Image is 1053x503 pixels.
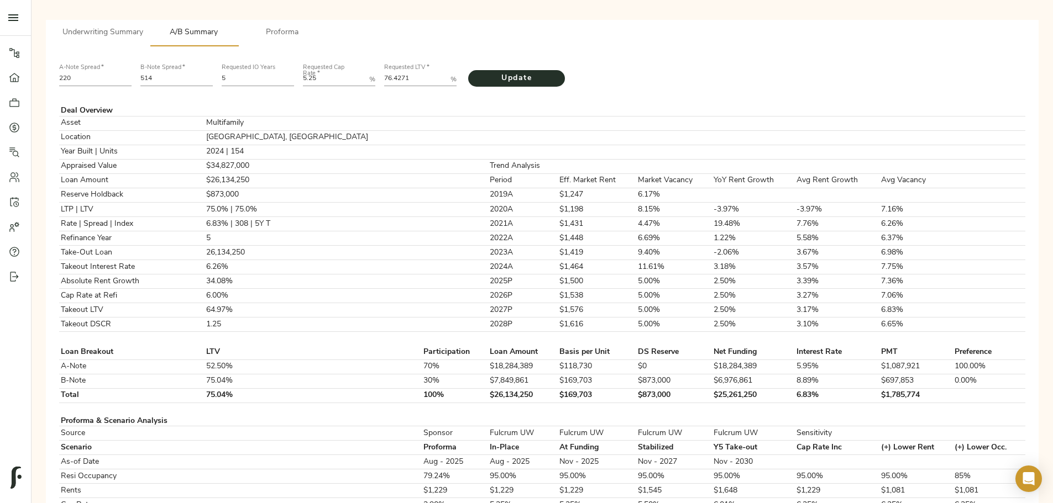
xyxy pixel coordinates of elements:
td: Take-Out Loan [59,246,205,260]
td: Takeout Interest Rate [59,260,205,274]
td: $169,703 [558,388,636,403]
td: 2.50% [712,303,795,317]
td: Loan Amount [488,346,558,360]
td: 5.95% [795,359,879,374]
td: Eff. Market Rent [558,173,636,188]
td: 2026P [488,289,558,303]
td: $1,500 [558,274,636,289]
td: 6.00% [205,289,422,303]
td: Participation [422,346,488,360]
td: 8.15% [636,203,712,217]
td: $1,229 [422,484,488,498]
td: 3.17% [795,303,879,317]
td: Sensitivity [795,426,879,441]
td: LTV [205,346,422,360]
td: $1,247 [558,188,636,202]
td: 52.50% [205,359,422,374]
td: 5.00% [636,274,712,289]
td: 6.65% [879,317,953,332]
td: Total [59,388,205,403]
td: 3.67% [795,246,879,260]
td: PMT [879,346,953,360]
td: Year Built | Units [59,145,205,159]
td: 3.27% [795,289,879,303]
td: 7.06% [879,289,953,303]
td: Nov - 2027 [636,455,712,469]
td: 6.26% [205,260,422,274]
td: 34.08% [205,274,422,289]
td: B-Note [59,374,205,388]
td: Aug - 2025 [422,455,488,469]
td: $169,703 [558,374,636,388]
td: 11.61% [636,260,712,274]
span: A/B Summary [156,26,232,40]
td: -3.97% [712,203,795,217]
td: $1,229 [488,484,558,498]
td: Stabilized [636,441,712,455]
td: 2025P [488,274,558,289]
td: 95.00% [636,469,712,484]
td: 6.98% [879,246,953,260]
td: 75.0% | 75.0% [205,203,422,217]
td: Source [59,426,205,441]
td: $118,730 [558,359,636,374]
td: 6.69% [636,231,712,246]
td: 85% [953,469,1025,484]
td: $1,419 [558,246,636,260]
td: $1,087,921 [879,359,953,374]
td: $1,198 [558,203,636,217]
td: 30% [422,374,488,388]
td: Refinance Year [59,231,205,246]
td: Cap Rate Inc [795,441,879,455]
td: Reserve Holdback [59,188,205,202]
button: Update [468,70,565,87]
td: 2019A [488,188,558,202]
td: Fulcrum UW [558,426,636,441]
td: Basis per Unit [558,346,636,360]
td: $1,616 [558,317,636,332]
td: $1,229 [795,484,879,498]
td: Fulcrum UW [636,426,712,441]
td: $1,081 [953,484,1025,498]
td: -3.97% [795,203,879,217]
td: 8.89% [795,374,879,388]
td: Fulcrum UW [712,426,795,441]
td: Sponsor [422,426,488,441]
td: 6.83% [879,303,953,317]
td: $1,229 [558,484,636,498]
td: Proforma & Scenario Analysis [59,416,205,426]
td: Takeout DSCR [59,317,205,332]
td: Preference [953,346,1025,360]
td: Asset [59,116,205,130]
td: 64.97% [205,303,422,317]
td: $1,431 [558,217,636,231]
td: LTP | LTV [59,203,205,217]
td: 3.39% [795,274,879,289]
td: Market Vacancy [636,173,712,188]
td: 95.00% [795,469,879,484]
img: logo [11,467,22,489]
td: Scenario [59,441,205,455]
td: 2022A [488,231,558,246]
td: Avg Vacancy [879,173,953,188]
td: 95.00% [712,469,795,484]
td: (+) Lower Rent [879,441,953,455]
td: Location [59,130,205,145]
span: Update [479,72,554,86]
td: 3.10% [795,317,879,332]
td: $1,648 [712,484,795,498]
td: 7.16% [879,203,953,217]
td: Loan Amount [59,173,205,188]
td: 95.00% [879,469,953,484]
label: Requested IO Years [222,65,275,71]
td: Cap Rate at Refi [59,289,205,303]
td: 95.00% [558,469,636,484]
label: B-Note Spread [140,65,185,71]
td: DS Reserve [636,346,712,360]
td: 3.57% [795,260,879,274]
td: $873,000 [205,188,422,202]
td: 9.40% [636,246,712,260]
td: 100% [422,388,488,403]
span: Underwriting Summary [62,26,143,40]
td: 5 [205,231,422,246]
